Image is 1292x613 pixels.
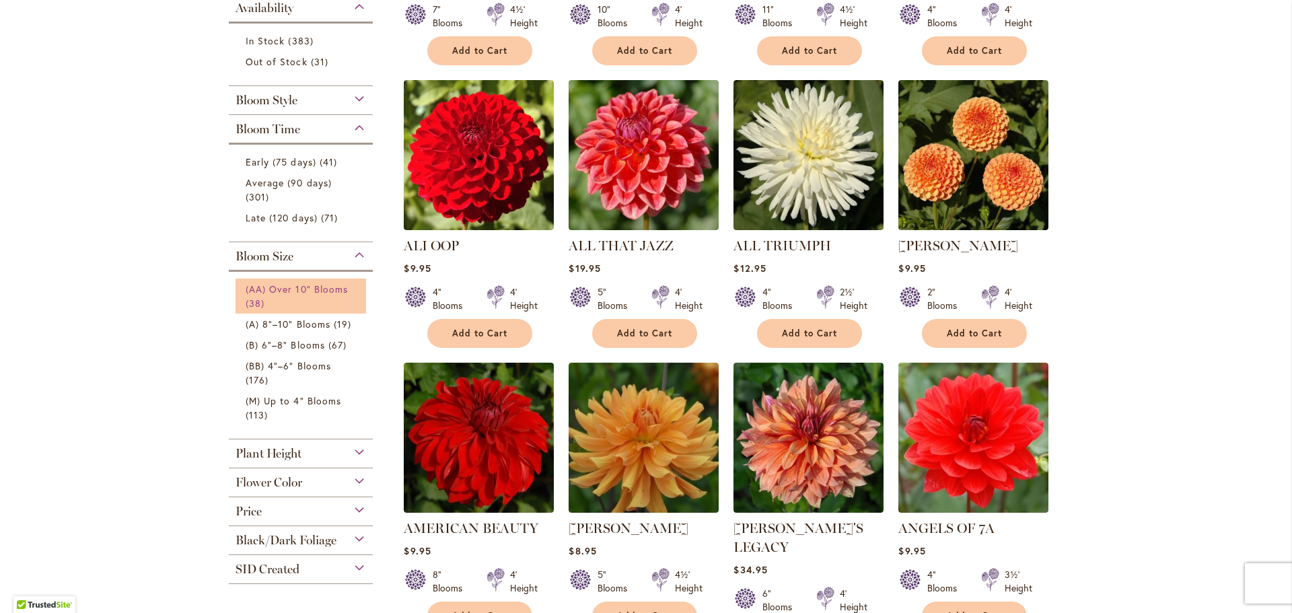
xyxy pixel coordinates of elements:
button: Add to Cart [592,319,697,348]
span: (A) 8"–10" Blooms [246,318,330,330]
img: ALI OOP [404,80,554,230]
span: (B) 6"–8" Blooms [246,338,325,351]
iframe: Launch Accessibility Center [10,565,48,603]
div: 4' Height [675,285,703,312]
a: AMERICAN BEAUTY [404,520,538,536]
span: $9.95 [404,544,431,557]
button: Add to Cart [922,36,1027,65]
button: Add to Cart [757,319,862,348]
a: AMERICAN BEAUTY [404,503,554,515]
span: In Stock [246,34,285,47]
img: ALL THAT JAZZ [569,80,719,230]
div: 4½' Height [675,568,703,595]
span: Availability [236,1,293,15]
span: Price [236,504,262,519]
a: (BB) 4"–6" Blooms 176 [246,359,359,387]
span: $19.95 [569,262,600,275]
span: Out of Stock [246,55,308,68]
div: 7" Blooms [433,3,470,30]
a: AMBER QUEEN [898,220,1048,233]
div: 4" Blooms [433,285,470,312]
a: ALL TRIUMPH [733,220,884,233]
a: Andy's Legacy [733,503,884,515]
a: ALL THAT JAZZ [569,238,674,254]
span: Late (120 days) [246,211,318,224]
span: $9.95 [404,262,431,275]
a: ALL TRIUMPH [733,238,831,254]
div: 4½' Height [840,3,867,30]
a: (M) Up to 4" Blooms 113 [246,394,359,422]
a: Late (120 days) 71 [246,211,359,225]
div: 11" Blooms [762,3,800,30]
div: 10" Blooms [598,3,635,30]
button: Add to Cart [427,319,532,348]
img: ANDREW CHARLES [569,363,719,513]
span: Add to Cart [782,328,837,339]
a: ANGELS OF 7A [898,503,1048,515]
span: 41 [320,155,340,169]
button: Add to Cart [427,36,532,65]
span: 19 [334,317,355,331]
div: 4" Blooms [927,568,965,595]
div: 3½' Height [1005,568,1032,595]
span: Flower Color [236,475,302,490]
div: 2" Blooms [927,285,965,312]
div: 2½' Height [840,285,867,312]
span: Bloom Style [236,93,297,108]
span: Plant Height [236,446,301,461]
a: ALI OOP [404,238,459,254]
span: 67 [328,338,350,352]
span: Bloom Time [236,122,300,137]
div: 4' Height [1005,285,1032,312]
a: Out of Stock 31 [246,55,359,69]
a: ANGELS OF 7A [898,520,995,536]
div: 5" Blooms [598,285,635,312]
span: (M) Up to 4" Blooms [246,394,341,407]
span: Add to Cart [452,45,507,57]
span: Add to Cart [782,45,837,57]
span: 301 [246,190,273,204]
span: Bloom Size [236,249,293,264]
img: AMERICAN BEAUTY [404,363,554,513]
span: 383 [288,34,316,48]
span: Add to Cart [947,328,1002,339]
a: [PERSON_NAME]'S LEGACY [733,520,863,555]
span: SID Created [236,562,299,577]
span: Add to Cart [452,328,507,339]
button: Add to Cart [592,36,697,65]
span: $9.95 [898,262,925,275]
span: Black/Dark Foliage [236,533,336,548]
span: $8.95 [569,544,596,557]
div: 4½' Height [510,3,538,30]
span: 176 [246,373,272,387]
a: (AA) Over 10" Blooms 38 [246,282,359,310]
div: 4" Blooms [762,285,800,312]
span: 38 [246,296,268,310]
span: Early (75 days) [246,155,316,168]
a: (B) 6"–8" Blooms 67 [246,338,359,352]
a: ALL THAT JAZZ [569,220,719,233]
button: Add to Cart [922,319,1027,348]
div: 4' Height [675,3,703,30]
div: 4' Height [510,285,538,312]
a: Average (90 days) 301 [246,176,359,204]
div: 5" Blooms [598,568,635,595]
span: 31 [311,55,332,69]
span: (BB) 4"–6" Blooms [246,359,331,372]
span: $34.95 [733,563,767,576]
img: ALL TRIUMPH [733,80,884,230]
a: ANDREW CHARLES [569,503,719,515]
span: Average (90 days) [246,176,332,189]
a: Early (75 days) 41 [246,155,359,169]
span: 71 [321,211,341,225]
div: 4" Blooms [927,3,965,30]
span: (AA) Over 10" Blooms [246,283,348,295]
a: ALI OOP [404,220,554,233]
a: (A) 8"–10" Blooms 19 [246,317,359,331]
a: [PERSON_NAME] [569,520,688,536]
a: In Stock 383 [246,34,359,48]
img: Andy's Legacy [733,363,884,513]
div: 8" Blooms [433,568,470,595]
img: AMBER QUEEN [898,80,1048,230]
div: 4' Height [1005,3,1032,30]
